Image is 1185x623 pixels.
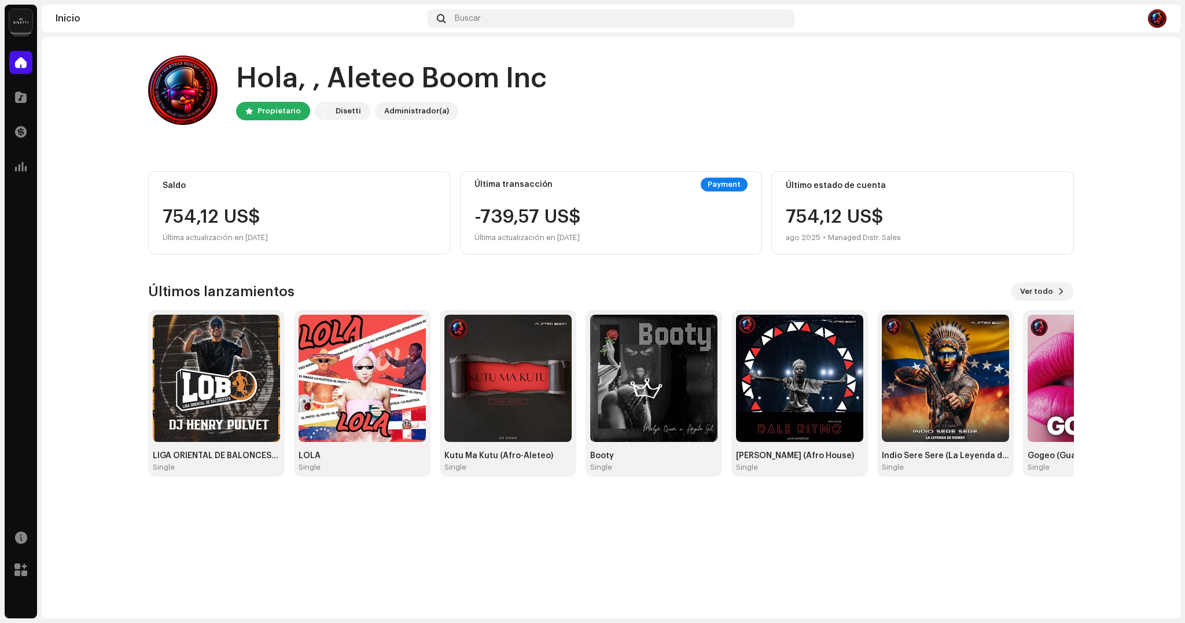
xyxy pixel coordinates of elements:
[236,60,547,97] div: Hola, , Aleteo Boom Inc
[1148,9,1166,28] img: b16e3a44-b031-4229-845c-0030cde2e557
[163,231,436,245] div: Última actualización en [DATE]
[384,104,449,118] div: Administrador(a)
[590,315,717,442] img: 3965b09a-24be-4395-b857-db52f90737ae
[882,315,1009,442] img: fbdcf7ed-a986-4e4d-9562-803c3427bcf6
[736,315,863,442] img: 81cf3075-a465-4bd6-ac45-c041ac151ad6
[786,231,820,245] div: ago 2025
[474,231,581,245] div: Última actualización en [DATE]
[9,9,32,32] img: 02a7c2d3-3c89-4098-b12f-2ff2945c95ee
[148,56,218,125] img: b16e3a44-b031-4229-845c-0030cde2e557
[590,463,612,472] div: Single
[148,282,295,301] h3: Últimos lanzamientos
[1028,463,1050,472] div: Single
[701,178,748,191] div: Payment
[153,451,280,460] div: LIGA ORIENTAL DE BALONCESTO (LOB)
[444,463,466,472] div: Single
[56,14,423,23] div: Inicio
[299,451,426,460] div: LOLA
[474,180,553,189] div: Última transacción
[736,463,758,472] div: Single
[257,104,301,118] div: Propietario
[1011,282,1074,301] button: Ver todo
[336,104,361,118] div: Disetti
[153,463,175,472] div: Single
[444,315,572,442] img: 816a9d2d-9b9c-436a-8c85-fac6aef90f3f
[823,231,826,245] div: •
[317,104,331,118] img: 02a7c2d3-3c89-4098-b12f-2ff2945c95ee
[882,463,904,472] div: Single
[455,14,481,23] span: Buscar
[771,171,1074,255] re-o-card-value: Último estado de cuenta
[444,451,572,460] div: Kutu Ma Kutu (Afro-Aleteo)
[1020,280,1053,303] span: Ver todo
[828,231,901,245] div: Managed Distr. Sales
[1028,451,1155,460] div: Gogeo (Guaracha)
[736,451,863,460] div: [PERSON_NAME] (Afro House)
[1028,315,1155,442] img: fddb1977-fa78-49b4-929d-32548f955163
[163,181,436,190] div: Saldo
[882,451,1009,460] div: Indio Sere Sere (La Leyenda de Disway)
[148,171,451,255] re-o-card-value: Saldo
[786,181,1059,190] div: Último estado de cuenta
[590,451,717,460] div: Booty
[299,463,321,472] div: Single
[153,315,280,442] img: a8b754b8-9d0b-4e18-a3b2-8d8e97c5dc4a
[299,315,426,442] img: 62544027-af2f-4a5f-81c3-1a5e4726be37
